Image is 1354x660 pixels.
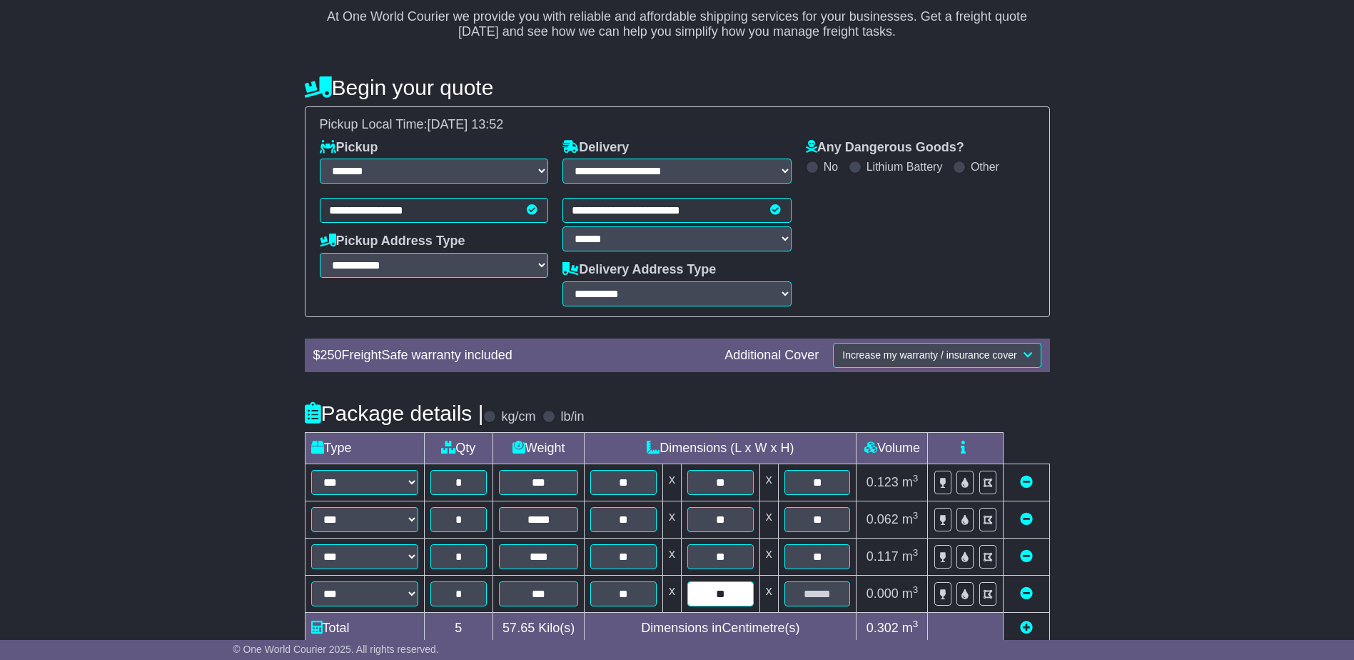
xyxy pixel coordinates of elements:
label: Lithium Battery [867,160,943,174]
td: x [759,501,778,539]
span: © One World Courier 2025. All rights reserved. [233,644,439,655]
td: x [663,539,682,576]
label: Pickup Address Type [320,234,465,249]
td: Total [305,613,424,644]
span: m [902,621,919,635]
label: Pickup [320,140,378,156]
td: Type [305,433,424,464]
div: $ FreightSafe warranty included [306,348,718,364]
span: m [902,475,919,489]
td: x [759,464,778,501]
td: Volume [857,433,928,464]
span: 0.000 [867,586,899,601]
label: kg/cm [501,409,535,425]
a: Add new item [1020,621,1033,635]
span: 57.65 [502,621,535,635]
span: 250 [320,348,342,362]
td: Dimensions in Centimetre(s) [585,613,857,644]
label: Other [971,160,999,174]
span: Increase my warranty / insurance cover [842,349,1016,361]
label: No [824,160,838,174]
a: Remove this item [1020,549,1033,564]
td: Weight [493,433,585,464]
span: 0.117 [867,549,899,564]
td: x [663,501,682,539]
sup: 3 [913,584,919,595]
button: Increase my warranty / insurance cover [833,343,1041,368]
span: 0.123 [867,475,899,489]
sup: 3 [913,547,919,558]
td: x [759,539,778,576]
label: Delivery Address Type [562,262,716,278]
div: Pickup Local Time: [313,117,1042,133]
span: 0.062 [867,512,899,526]
span: [DATE] 13:52 [428,117,504,131]
h4: Package details | [305,401,484,425]
div: Additional Cover [717,348,826,364]
td: 5 [424,613,493,644]
td: Qty [424,433,493,464]
label: Any Dangerous Goods? [806,140,964,156]
td: x [663,464,682,501]
td: x [663,576,682,613]
span: m [902,586,919,601]
td: Dimensions (L x W x H) [585,433,857,464]
h4: Begin your quote [305,76,1050,99]
td: Kilo(s) [493,613,585,644]
span: 0.302 [867,621,899,635]
sup: 3 [913,473,919,484]
sup: 3 [913,619,919,629]
label: Delivery [562,140,629,156]
a: Remove this item [1020,586,1033,601]
a: Remove this item [1020,512,1033,526]
sup: 3 [913,510,919,521]
span: m [902,549,919,564]
label: lb/in [560,409,584,425]
td: x [759,576,778,613]
a: Remove this item [1020,475,1033,489]
span: m [902,512,919,526]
